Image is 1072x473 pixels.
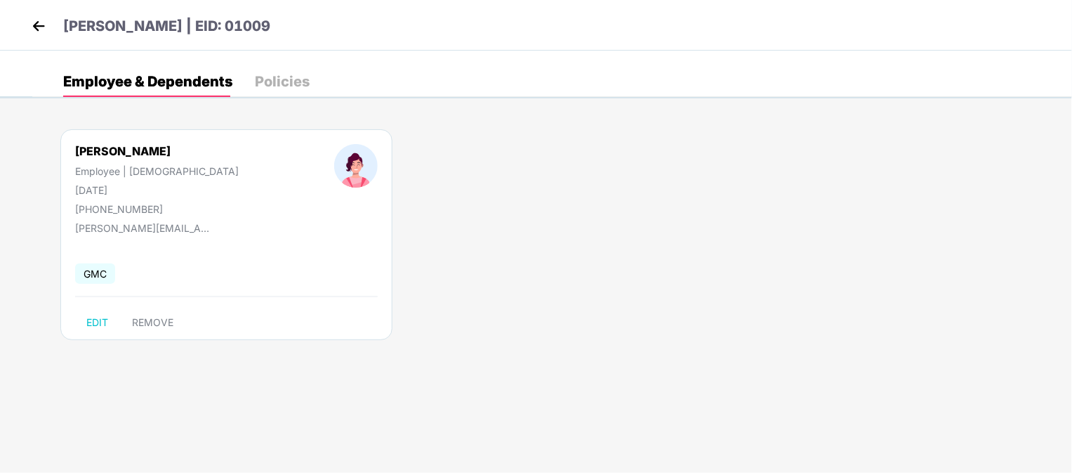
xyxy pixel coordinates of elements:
span: REMOVE [132,317,173,328]
button: EDIT [75,311,119,334]
img: back [28,15,49,37]
div: Employee & Dependents [63,74,232,89]
img: profileImage [334,144,378,188]
div: Employee | [DEMOGRAPHIC_DATA] [75,165,239,177]
span: GMC [75,264,115,284]
div: [PERSON_NAME] [75,144,239,158]
div: Policies [255,74,310,89]
button: REMOVE [121,311,185,334]
div: [PERSON_NAME][EMAIL_ADDRESS][DOMAIN_NAME] [75,222,216,234]
div: [DATE] [75,184,239,196]
p: [PERSON_NAME] | EID: 01009 [63,15,270,37]
span: EDIT [86,317,108,328]
div: [PHONE_NUMBER] [75,203,239,215]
